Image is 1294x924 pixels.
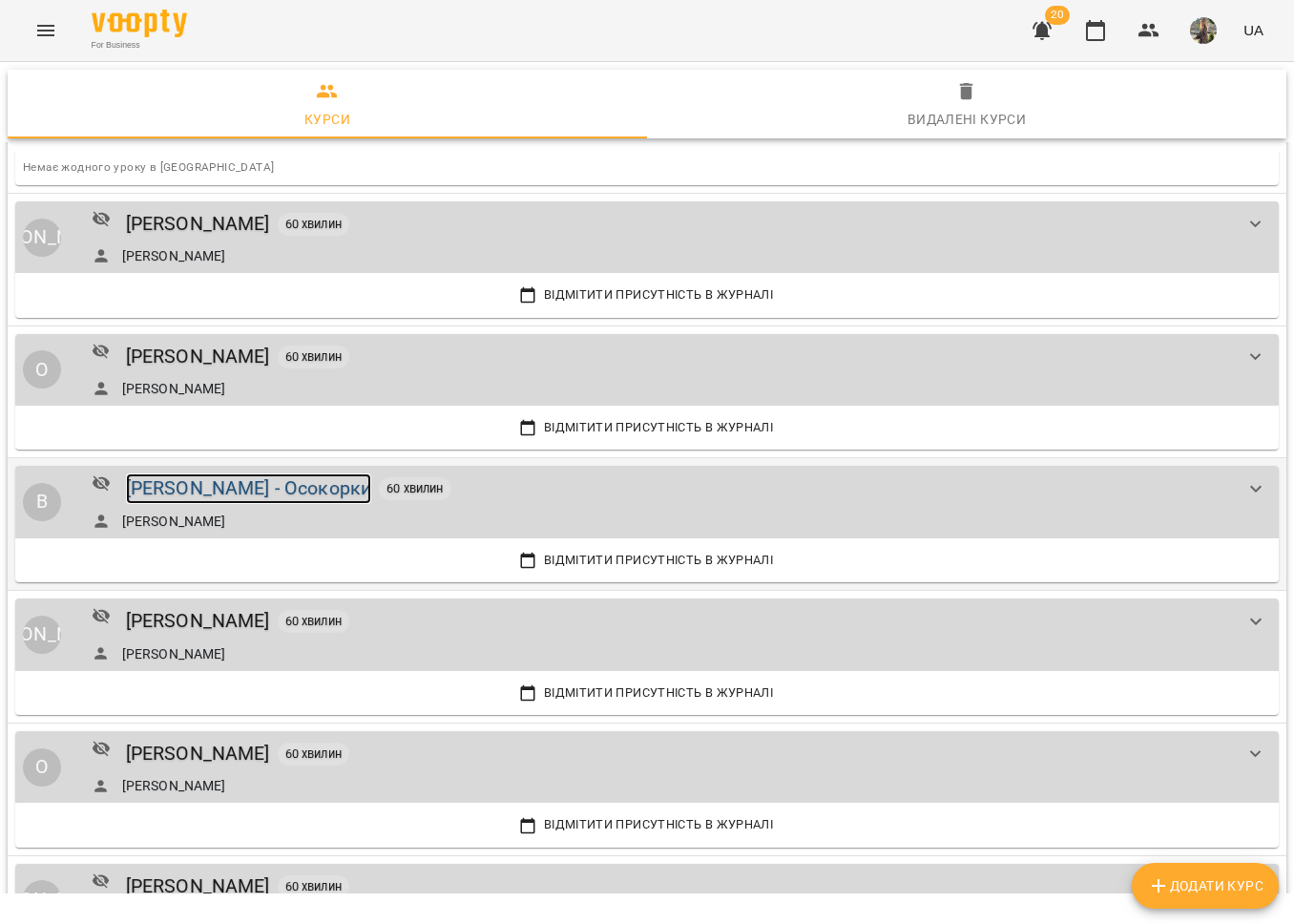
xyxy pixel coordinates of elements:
svg: Приватний урок [92,209,111,228]
a: [PERSON_NAME] [126,739,270,768]
span: 60 хвилин [278,216,349,233]
button: show more [1233,731,1279,777]
span: Відмітити присутність в Журналі [28,417,1266,438]
span: For Business [92,39,187,52]
div: [PERSON_NAME] [23,219,61,257]
button: show more [1233,201,1279,247]
span: Відмітити присутність в Журналі [28,550,1266,571]
span: Відмітити присутність в Журналі [28,814,1266,835]
a: [PERSON_NAME] - Осокорки [126,473,372,503]
button: show more [1233,466,1279,512]
svg: Приватний урок [92,473,111,493]
div: [PERSON_NAME] [23,880,61,918]
div: [PERSON_NAME] [23,616,61,654]
a: [PERSON_NAME] [122,776,226,795]
a: [PERSON_NAME] [122,512,226,531]
button: UA [1236,12,1271,48]
button: Додати Курс [1132,863,1279,909]
div: Курси [304,108,350,131]
button: show more [1233,334,1279,380]
button: Відмітити присутність в Журналі [23,413,1271,442]
svg: Приватний урок [92,342,111,361]
button: Відмітити присутність в Журналі [23,679,1271,707]
span: UA [1243,20,1263,40]
div: Видалені курси [908,108,1027,131]
a: [PERSON_NAME] [126,871,270,901]
a: [PERSON_NAME] [122,379,226,398]
div: О [23,350,61,388]
a: [PERSON_NAME] [122,246,226,265]
svg: Приватний урок [92,739,111,758]
button: Відмітити присутність в Журналі [23,281,1271,309]
span: 60 хвилин [278,613,349,630]
a: [PERSON_NAME] [122,644,226,663]
div: В [23,483,61,521]
span: 60 хвилин [278,878,349,895]
button: Відмітити присутність в Журналі [23,810,1271,839]
span: 60 хвилин [379,480,450,497]
a: [PERSON_NAME] [126,342,270,371]
img: d95d3a1f5a58f9939815add2f0358ac8.jpg [1190,17,1217,44]
button: Menu [23,8,69,53]
a: [PERSON_NAME] [126,209,270,239]
span: Додати Курс [1147,874,1263,897]
svg: Приватний урок [92,871,111,891]
button: Відмітити присутність в Журналі [23,546,1271,575]
img: Voopty Logo [92,10,187,37]
span: Відмітити присутність в Журналі [28,682,1266,703]
span: Немає жодного уроку в [GEOGRAPHIC_DATA] [23,160,274,174]
span: 20 [1045,6,1070,25]
span: 60 хвилин [278,348,349,366]
span: 60 хвилин [278,745,349,763]
svg: Приватний урок [92,606,111,625]
button: show more [1233,598,1279,644]
span: Відмітити присутність в Журналі [28,284,1266,305]
div: О [23,748,61,787]
a: [PERSON_NAME] [126,606,270,636]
